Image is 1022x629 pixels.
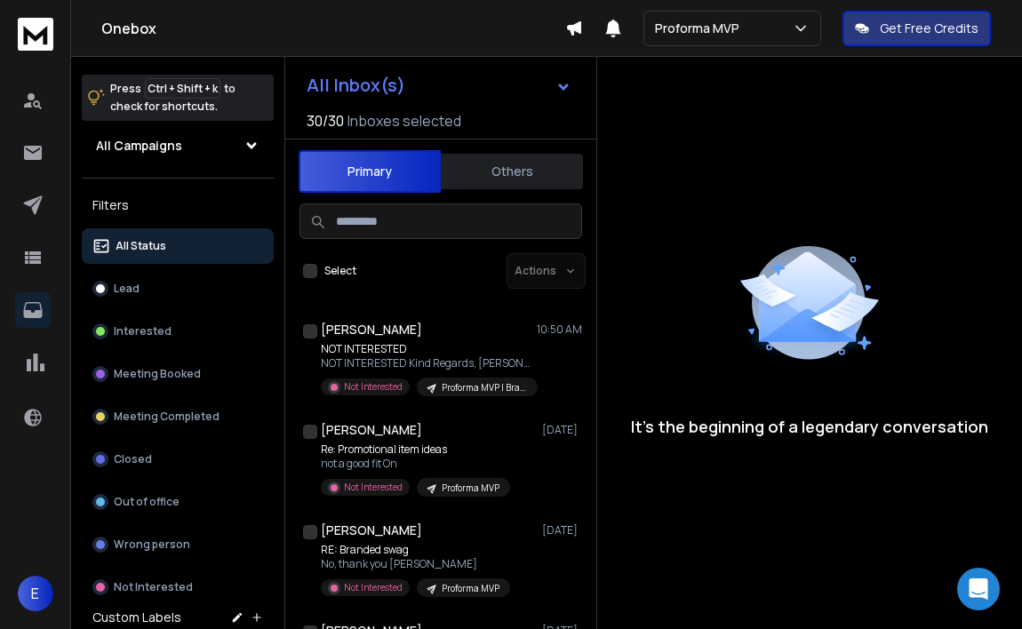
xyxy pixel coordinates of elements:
[321,543,510,557] p: RE: Branded swag
[114,580,193,594] p: Not Interested
[82,527,274,562] button: Wrong person
[114,537,190,552] p: Wrong person
[114,367,201,381] p: Meeting Booked
[344,481,403,494] p: Not Interested
[114,324,172,338] p: Interested
[82,314,274,349] button: Interested
[82,128,274,163] button: All Campaigns
[442,482,499,495] p: Proforma MVP
[347,110,461,131] h3: Inboxes selected
[344,581,403,594] p: Not Interested
[18,18,53,51] img: logo
[110,80,236,115] p: Press to check for shortcuts.
[842,11,991,46] button: Get Free Credits
[18,576,53,611] button: E
[321,522,422,539] h1: [PERSON_NAME]
[321,321,422,338] h1: [PERSON_NAME]
[307,76,405,94] h1: All Inbox(s)
[114,452,152,466] p: Closed
[114,282,140,296] p: Lead
[321,457,510,471] p: not a good fit On
[114,410,220,424] p: Meeting Completed
[321,356,534,370] p: NOT INTERESTED Kind Regards, [PERSON_NAME]
[957,568,1000,610] div: Open Intercom Messenger
[82,271,274,307] button: Lead
[655,20,747,37] p: Proforma MVP
[82,356,274,392] button: Meeting Booked
[542,523,582,537] p: [DATE]
[344,380,403,394] p: Not Interested
[101,18,565,39] h1: Onebox
[442,582,499,595] p: Proforma MVP
[441,152,583,191] button: Others
[321,442,510,457] p: Re: Promotional item ideas
[299,150,441,193] button: Primary
[537,322,582,337] p: 10:50 AM
[92,609,181,626] h3: Custom Labels
[442,381,527,394] p: Proforma MVP | Brand, Event | [GEOGRAPHIC_DATA]
[145,78,220,99] span: Ctrl + Shift + k
[82,193,274,218] h3: Filters
[82,442,274,477] button: Closed
[82,569,274,605] button: Not Interested
[114,495,180,509] p: Out of office
[631,414,988,439] p: It’s the beginning of a legendary conversation
[321,342,534,356] p: NOT INTERESTED
[307,110,344,131] span: 30 / 30
[82,484,274,520] button: Out of office
[324,264,356,278] label: Select
[321,557,510,571] p: No, thank you [PERSON_NAME]
[880,20,978,37] p: Get Free Credits
[82,399,274,434] button: Meeting Completed
[542,423,582,437] p: [DATE]
[96,137,182,155] h1: All Campaigns
[116,239,166,253] p: All Status
[292,68,586,103] button: All Inbox(s)
[321,421,422,439] h1: [PERSON_NAME]
[82,228,274,264] button: All Status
